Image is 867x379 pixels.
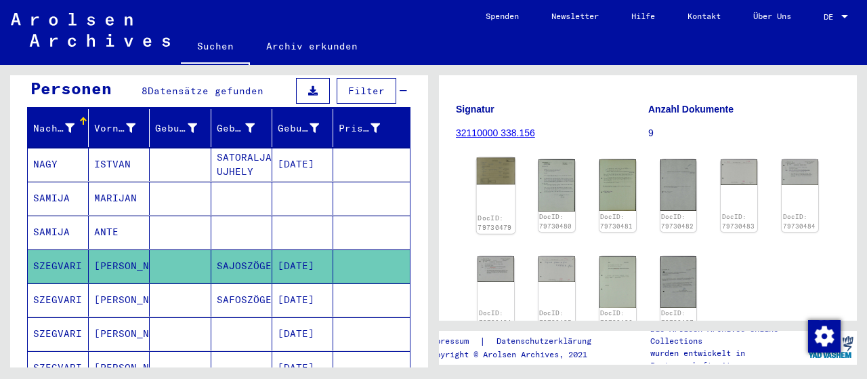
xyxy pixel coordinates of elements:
div: Prisoner # [339,121,380,136]
mat-header-cell: Geburt‏ [211,109,272,147]
div: Vorname [94,117,152,139]
mat-header-cell: Geburtsdatum [272,109,333,147]
mat-cell: SAMIJA [28,216,89,249]
img: 001.jpg [538,256,575,282]
a: DocID: 79730479 [478,214,511,232]
span: DE [824,12,839,22]
a: DocID: 79730484 [479,309,511,326]
mat-cell: MARIJAN [89,182,150,215]
mat-cell: SAJOSZÖGED [211,250,272,283]
div: Geburtsname [155,121,196,136]
mat-header-cell: Vorname [89,109,150,147]
mat-cell: NAGY [28,148,89,181]
mat-header-cell: Nachname [28,109,89,147]
img: 001.jpg [660,159,697,211]
a: DocID: 79730483 [722,213,755,230]
div: Nachname [33,117,91,139]
mat-cell: [PERSON_NAME] [89,250,150,283]
a: Archiv erkunden [250,30,374,62]
a: Impressum [426,334,480,348]
mat-cell: [PERSON_NAME] [89,283,150,317]
a: DocID: 79730481 [600,213,633,230]
div: Geburtsdatum [278,121,319,136]
mat-cell: SAMIJA [28,182,89,215]
mat-cell: [DATE] [272,317,333,351]
b: Anzahl Dokumente [648,104,734,115]
span: 8 [142,85,148,97]
img: 001.jpg [660,256,697,308]
p: Copyright © Arolsen Archives, 2021 [426,348,608,361]
p: wurden entwickelt in Partnerschaft mit [650,347,805,372]
a: DocID: 79730486 [600,309,633,326]
button: Filter [337,78,396,104]
div: Zustimmung ändern [807,319,840,352]
div: Nachname [33,121,75,136]
a: DocID: 79730480 [539,213,572,230]
mat-cell: SZEGVARI [28,250,89,283]
a: Datenschutzerklärung [486,334,608,348]
mat-header-cell: Geburtsname [150,109,211,147]
img: 001.jpg [599,159,636,210]
a: Suchen [181,30,250,65]
img: 001.jpg [477,158,515,185]
a: 32110000 338.156 [456,127,535,138]
a: DocID: 79730485 [539,309,572,326]
img: Zustimmung ändern [808,320,841,353]
mat-cell: SATORALJA UJHELY [211,148,272,181]
mat-cell: [DATE] [272,283,333,317]
div: Geburt‏ [217,121,255,136]
div: Geburtsname [155,117,213,139]
mat-cell: SZEGVARI [28,283,89,317]
a: DocID: 79730487 [661,309,694,326]
mat-cell: SZEGVARI [28,317,89,351]
div: Geburtsdatum [278,117,336,139]
mat-header-cell: Prisoner # [333,109,410,147]
mat-cell: SAFOSZÖGED [211,283,272,317]
mat-cell: [PERSON_NAME] [89,317,150,351]
mat-cell: [DATE] [272,148,333,181]
img: Arolsen_neg.svg [11,13,170,47]
img: 001.jpg [599,256,636,308]
img: 002.jpg [478,256,514,282]
div: Personen [30,76,112,100]
div: | [426,334,608,348]
a: DocID: 79730484 [783,213,816,230]
span: Datensätze gefunden [148,85,263,97]
mat-cell: ANTE [89,216,150,249]
p: 9 [648,126,840,140]
p: Die Arolsen Archives Online-Collections [650,323,805,347]
img: yv_logo.png [805,330,856,364]
mat-cell: [DATE] [272,250,333,283]
mat-cell: ISTVAN [89,148,150,181]
b: Signatur [456,104,494,115]
div: Vorname [94,121,135,136]
div: Geburt‏ [217,117,272,139]
img: 001.jpg [721,159,757,185]
div: Prisoner # [339,117,397,139]
span: Filter [348,85,385,97]
img: 001.jpg [538,159,575,212]
a: DocID: 79730482 [661,213,694,230]
img: 001.jpg [782,159,818,185]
